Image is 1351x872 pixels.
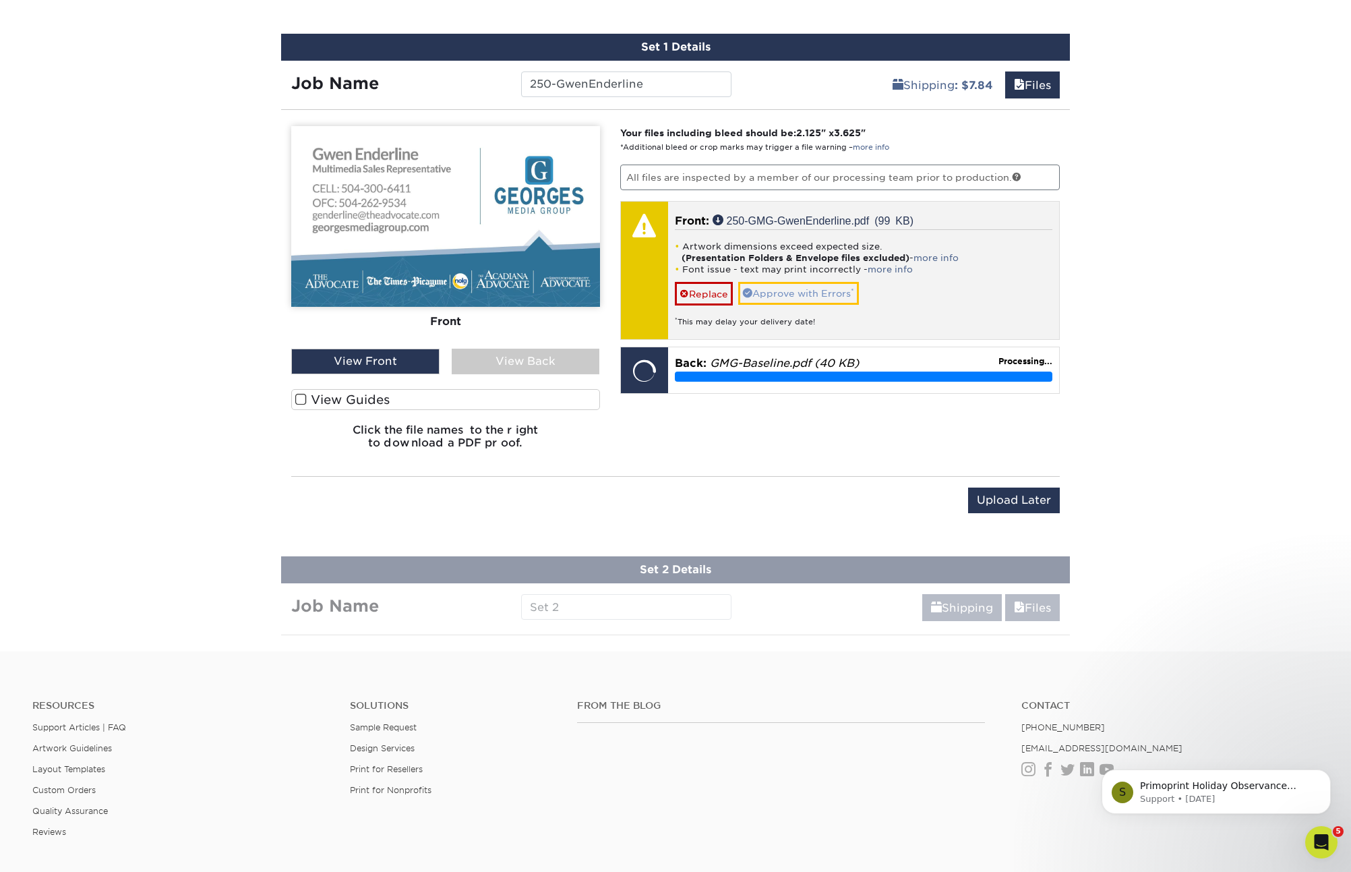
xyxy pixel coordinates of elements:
[675,264,1053,275] li: Font issue - text may print incorrectly -
[1021,722,1105,732] a: [PHONE_NUMBER]
[738,282,859,305] a: Approve with Errors*
[32,827,66,837] a: Reviews
[931,602,942,614] span: shipping
[32,743,112,753] a: Artwork Guidelines
[682,253,909,263] strong: (Presentation Folders & Envelope files excluded)
[893,79,903,92] span: shipping
[620,165,1060,190] p: All files are inspected by a member of our processing team prior to production.
[350,785,431,795] a: Print for Nonprofits
[1021,743,1182,753] a: [EMAIL_ADDRESS][DOMAIN_NAME]
[20,85,249,129] div: message notification from Support, 14w ago. Primoprint Holiday Observance Please note that our cu...
[281,34,1070,61] div: Set 1 Details
[1014,602,1025,614] span: files
[59,95,233,109] p: Primoprint Holiday Observance Please note that our customer service and production departments wi...
[675,214,709,227] span: Front:
[3,831,115,867] iframe: Google Customer Reviews
[577,700,985,711] h4: From the Blog
[675,282,733,306] a: Replace
[350,700,556,711] h4: Solutions
[32,806,108,816] a: Quality Assurance
[1005,594,1060,621] a: Files
[913,253,959,263] a: more info
[1333,826,1344,837] span: 5
[675,357,707,370] span: Back:
[291,389,600,410] label: View Guides
[1021,700,1319,711] a: Contact
[713,214,913,225] a: 250-GMG-GwenEnderline.pdf (99 KB)
[620,127,866,138] strong: Your files including bleed should be: " x "
[291,307,600,337] div: Front
[675,241,1053,264] li: Artwork dimensions exceed expected size. -
[32,764,105,774] a: Layout Templates
[675,306,1053,328] div: This may delay your delivery date!
[868,264,913,274] a: more info
[1014,79,1025,92] span: files
[834,127,861,138] span: 3.625
[59,109,233,121] p: Message from Support, sent 14w ago
[291,74,379,93] strong: Job Name
[350,743,415,753] a: Design Services
[922,594,1002,621] a: Shipping
[350,722,417,732] a: Sample Request
[620,143,889,152] small: *Additional bleed or crop marks may trigger a file warning –
[955,79,993,92] b: : $7.84
[1305,826,1338,859] iframe: Intercom live chat
[1005,71,1060,98] a: Files
[1081,685,1351,836] iframe: Intercom notifications message
[30,97,52,119] div: Profile image for Support
[32,785,96,795] a: Custom Orders
[796,127,821,138] span: 2.125
[291,424,600,460] h6: Click the file names to the right to download a PDF proof.
[452,349,600,374] div: View Back
[32,722,126,732] a: Support Articles | FAQ
[32,700,330,711] h4: Resources
[710,357,859,370] em: GMG-Baseline.pdf (40 KB)
[521,71,731,97] input: Enter a job name
[884,71,1002,98] a: Shipping: $7.84
[853,143,889,152] a: more info
[968,488,1060,513] input: Upload Later
[291,349,440,374] div: View Front
[350,764,423,774] a: Print for Resellers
